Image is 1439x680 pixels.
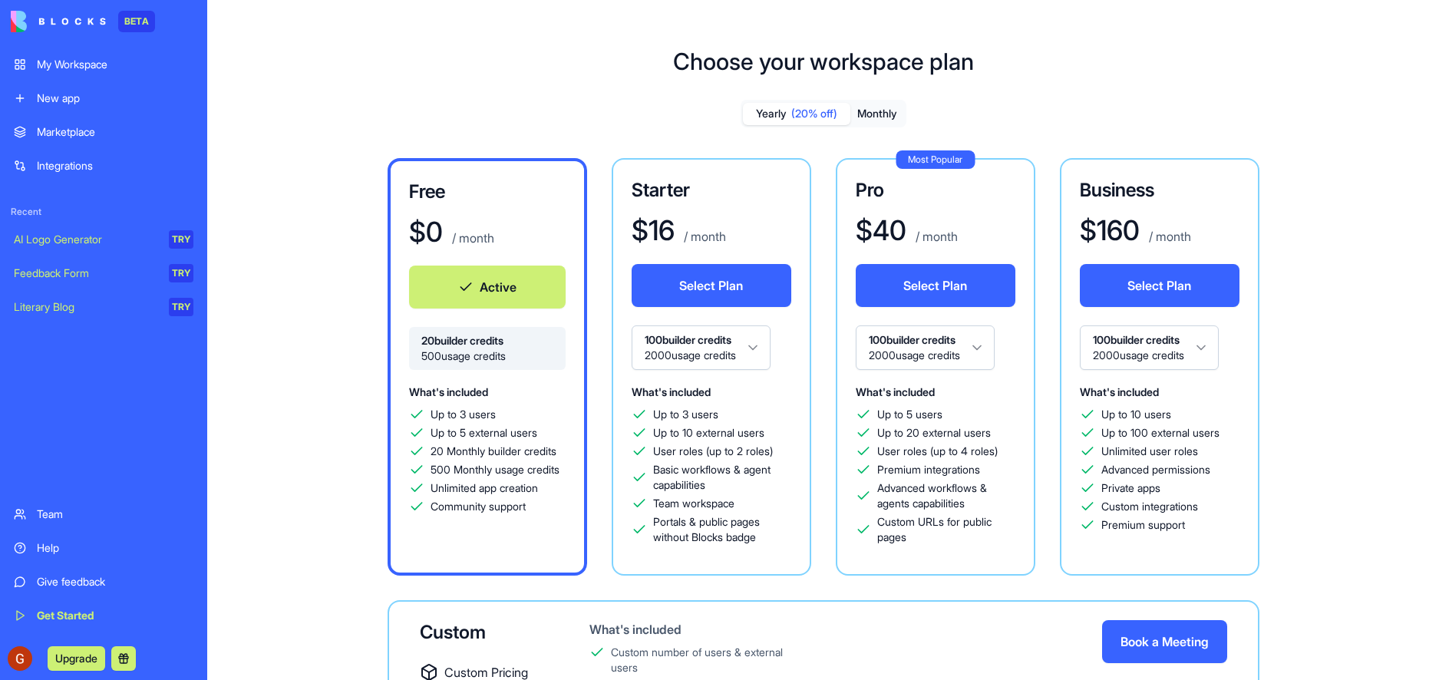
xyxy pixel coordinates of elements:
[653,407,718,422] span: Up to 3 users
[169,298,193,316] div: TRY
[877,514,1015,545] span: Custom URLs for public pages
[681,227,726,246] p: / month
[14,232,158,247] div: AI Logo Generator
[37,124,193,140] div: Marketplace
[632,385,711,398] span: What's included
[48,650,105,665] a: Upgrade
[37,540,193,556] div: Help
[5,258,203,289] a: Feedback FormTRY
[431,480,538,496] span: Unlimited app creation
[420,620,540,645] div: Custom
[11,11,155,32] a: BETA
[896,150,975,169] div: Most Popular
[37,91,193,106] div: New app
[877,480,1015,511] span: Advanced workflows & agents capabilities
[14,266,158,281] div: Feedback Form
[1080,215,1140,246] h1: $ 160
[653,514,791,545] span: Portals & public pages without Blocks badge
[431,499,526,514] span: Community support
[673,48,974,75] h1: Choose your workspace plan
[409,216,443,247] h1: $ 0
[850,103,904,125] button: Monthly
[791,106,837,121] span: (20% off)
[5,292,203,322] a: Literary BlogTRY
[421,333,553,348] span: 20 builder credits
[409,385,488,398] span: What's included
[653,496,734,511] span: Team workspace
[421,348,553,364] span: 500 usage credits
[5,150,203,181] a: Integrations
[409,266,566,309] button: Active
[856,178,1015,203] h3: Pro
[856,264,1015,307] button: Select Plan
[48,646,105,671] button: Upgrade
[37,507,193,522] div: Team
[5,499,203,530] a: Team
[611,645,804,675] div: Custom number of users & external users
[431,444,556,459] span: 20 Monthly builder credits
[409,180,566,204] h3: Free
[856,215,906,246] h1: $ 40
[877,407,942,422] span: Up to 5 users
[1080,264,1239,307] button: Select Plan
[743,103,850,125] button: Yearly
[632,215,675,246] h1: $ 16
[169,230,193,249] div: TRY
[431,425,537,441] span: Up to 5 external users
[877,462,980,477] span: Premium integrations
[1101,480,1160,496] span: Private apps
[1146,227,1191,246] p: / month
[14,299,158,315] div: Literary Blog
[877,444,998,459] span: User roles (up to 4 roles)
[632,264,791,307] button: Select Plan
[8,646,32,671] img: ACg8ocIEeD_MGtnA4Jwtplzl0ulF0OjpNg7gTERUrSrqhziPvxDSFA=s96-c
[118,11,155,32] div: BETA
[431,407,496,422] span: Up to 3 users
[653,425,764,441] span: Up to 10 external users
[1102,620,1227,663] button: Book a Meeting
[1101,444,1198,459] span: Unlimited user roles
[5,117,203,147] a: Marketplace
[449,229,494,247] p: / month
[5,206,203,218] span: Recent
[1101,425,1220,441] span: Up to 100 external users
[589,620,804,639] div: What's included
[913,227,958,246] p: / month
[37,57,193,72] div: My Workspace
[5,224,203,255] a: AI Logo GeneratorTRY
[632,178,791,203] h3: Starter
[5,49,203,80] a: My Workspace
[5,566,203,597] a: Give feedback
[1080,178,1239,203] h3: Business
[37,608,193,623] div: Get Started
[37,574,193,589] div: Give feedback
[1101,517,1185,533] span: Premium support
[1080,385,1159,398] span: What's included
[653,444,773,459] span: User roles (up to 2 roles)
[856,385,935,398] span: What's included
[653,462,791,493] span: Basic workflows & agent capabilities
[5,600,203,631] a: Get Started
[877,425,991,441] span: Up to 20 external users
[37,158,193,173] div: Integrations
[1101,499,1198,514] span: Custom integrations
[1101,462,1210,477] span: Advanced permissions
[431,462,559,477] span: 500 Monthly usage credits
[11,11,106,32] img: logo
[5,533,203,563] a: Help
[5,83,203,114] a: New app
[169,264,193,282] div: TRY
[1101,407,1171,422] span: Up to 10 users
